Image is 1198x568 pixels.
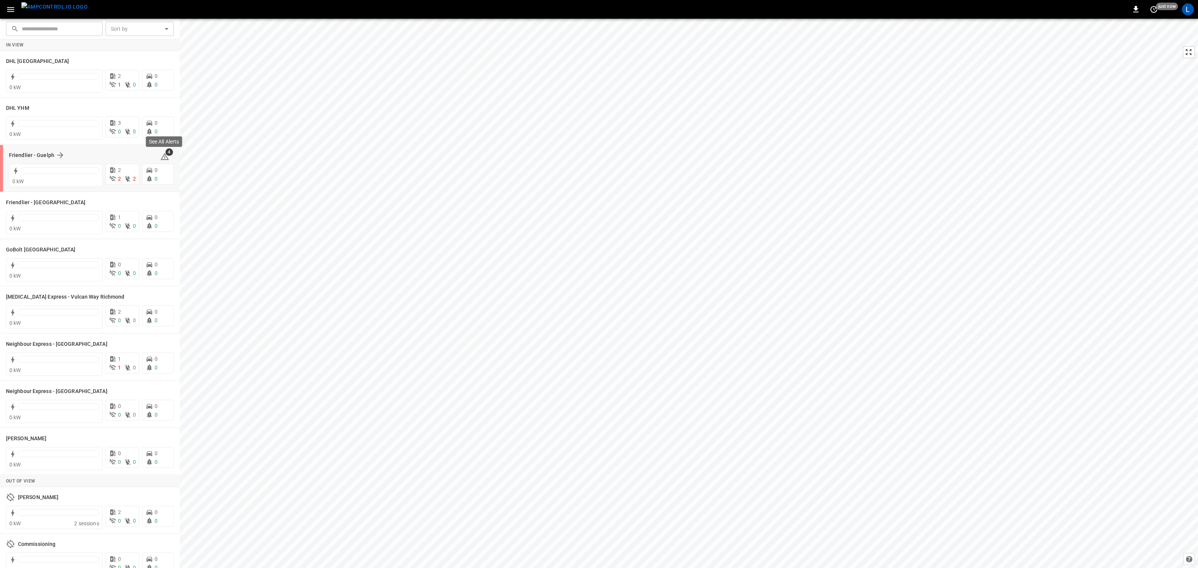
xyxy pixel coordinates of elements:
span: 2 sessions [74,520,99,526]
strong: In View [6,42,24,48]
span: 0 [155,129,158,135]
span: 0 [155,365,158,371]
span: 0 [133,518,136,524]
span: 0 [155,214,158,220]
span: 0 [155,450,158,456]
h6: Neighbour Express - Markham [6,340,107,348]
span: 0 kW [9,367,21,373]
span: 0 [133,223,136,229]
span: 0 [155,412,158,418]
span: 0 [118,459,121,465]
span: 0 [155,82,158,88]
span: 0 [133,270,136,276]
span: 1 [118,82,121,88]
span: 0 kW [9,520,21,526]
span: 0 kW [9,320,21,326]
span: 0 [118,412,121,418]
span: 2 [118,176,121,182]
p: See All Alerts [149,138,179,145]
span: 0 [155,223,158,229]
span: 0 kW [9,131,21,137]
span: 3 [118,120,121,126]
span: 0 [155,167,158,173]
span: 0 kW [9,273,21,279]
span: 0 [118,270,121,276]
h6: Commissioning [18,540,55,549]
h6: Friendlier - Ottawa [6,199,85,207]
span: 1 [118,365,121,371]
span: 0 [133,317,136,323]
span: 0 [118,403,121,409]
span: 0 kW [9,226,21,232]
span: 0 [118,129,121,135]
span: 0 [118,518,121,524]
span: 0 [133,129,136,135]
h6: Simons [6,435,46,443]
span: 0 [133,82,136,88]
h6: GoBolt Montreal [6,246,75,254]
div: profile-icon [1182,3,1194,15]
strong: Out of View [6,478,35,484]
span: 0 [118,556,121,562]
span: 0 [133,412,136,418]
span: 1 [118,214,121,220]
span: 0 [155,73,158,79]
span: 0 [133,365,136,371]
h6: DHL YHM [6,104,29,112]
span: 2 [118,167,121,173]
span: 0 kW [9,462,21,468]
span: 0 [155,356,158,362]
span: 4 [165,148,173,156]
canvas: Map [180,19,1198,568]
span: 0 kW [9,414,21,420]
h6: Mili Express - Vulcan Way Richmond [6,293,124,301]
h6: Neighbour Express - Mississauga [6,387,107,396]
span: 0 [155,556,158,562]
span: 0 [155,262,158,268]
span: 2 [118,309,121,315]
button: set refresh interval [1148,3,1160,15]
span: 0 [155,120,158,126]
span: 0 [133,459,136,465]
h6: Friendlier - Guelph [9,151,54,160]
span: 0 [155,270,158,276]
img: ampcontrol.io logo [21,2,88,12]
span: 0 [155,518,158,524]
span: 0 kW [12,178,24,184]
span: 2 [118,509,121,515]
span: 0 kW [9,84,21,90]
span: 0 [118,262,121,268]
span: 0 [155,176,158,182]
span: 0 [155,317,158,323]
span: 0 [118,223,121,229]
span: 0 [155,309,158,315]
span: 0 [118,450,121,456]
span: 2 [118,73,121,79]
span: 1 [118,356,121,362]
span: 2 [133,176,136,182]
span: just now [1156,3,1178,10]
span: 0 [118,317,121,323]
h6: Charbonneau [18,493,58,502]
span: 0 [155,459,158,465]
span: 0 [155,403,158,409]
h6: DHL Montreal [6,57,69,66]
span: 0 [155,509,158,515]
